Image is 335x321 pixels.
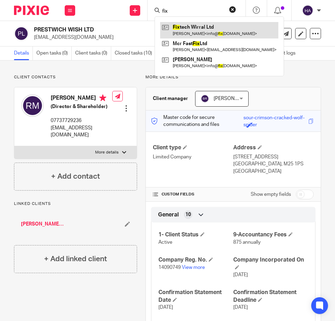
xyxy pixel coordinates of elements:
[14,47,33,60] a: Details
[158,265,181,270] span: 14090749
[233,154,314,160] p: [STREET_ADDRESS]
[233,160,314,167] p: [GEOGRAPHIC_DATA], M25 1PS
[274,47,299,60] a: Audit logs
[99,94,106,101] i: Primary
[214,96,252,101] span: [PERSON_NAME]
[21,221,65,228] a: [PERSON_NAME] PRESTWICH LTD
[51,124,112,139] p: [EMAIL_ADDRESS][DOMAIN_NAME]
[21,94,44,117] img: svg%3E
[229,6,236,13] button: Clear
[233,256,308,271] h4: Company Incorporated On
[14,74,137,80] p: Client contacts
[14,201,137,207] p: Linked clients
[153,95,188,102] h3: Client manager
[233,168,314,175] p: [GEOGRAPHIC_DATA]
[251,191,291,198] label: Show empty fields
[153,154,233,160] p: Limited Company
[153,192,233,197] h4: CUSTOM FIELDS
[158,289,233,304] h4: Confirmation Statement Date
[145,74,321,80] p: More details
[51,171,100,182] h4: + Add contact
[233,231,308,238] h4: 9-Accountancy Fees
[158,305,173,310] span: [DATE]
[153,144,233,151] h4: Client type
[34,34,226,41] p: [EMAIL_ADDRESS][DOMAIN_NAME]
[44,254,107,264] h4: + Add linked client
[233,240,261,245] span: 875 annually
[185,211,191,218] span: 10
[158,231,233,238] h4: 1- Client Status
[14,6,49,15] img: Pixie
[158,256,233,264] h4: Company Reg. No.
[233,144,314,151] h4: Address
[182,265,205,270] a: View more
[302,5,313,16] img: svg%3E
[233,272,248,277] span: [DATE]
[158,240,172,245] span: Active
[51,117,112,124] p: 07737729236
[14,26,29,41] img: svg%3E
[162,8,224,15] input: Search
[51,103,112,110] h5: (Director & Shareholder)
[51,94,112,103] h4: [PERSON_NAME]
[233,305,248,310] span: [DATE]
[201,94,209,103] img: svg%3E
[243,114,307,122] div: sour-crimson-cracked-wolf-spider
[95,150,119,155] p: More details
[158,211,179,219] span: General
[115,47,156,60] a: Closed tasks (10)
[233,289,308,304] h4: Confirmation Statement Deadline
[151,114,243,128] p: Master code for secure communications and files
[75,47,111,60] a: Client tasks (0)
[34,26,187,34] h2: PRESTWICH WISH LTD
[36,47,72,60] a: Open tasks (0)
